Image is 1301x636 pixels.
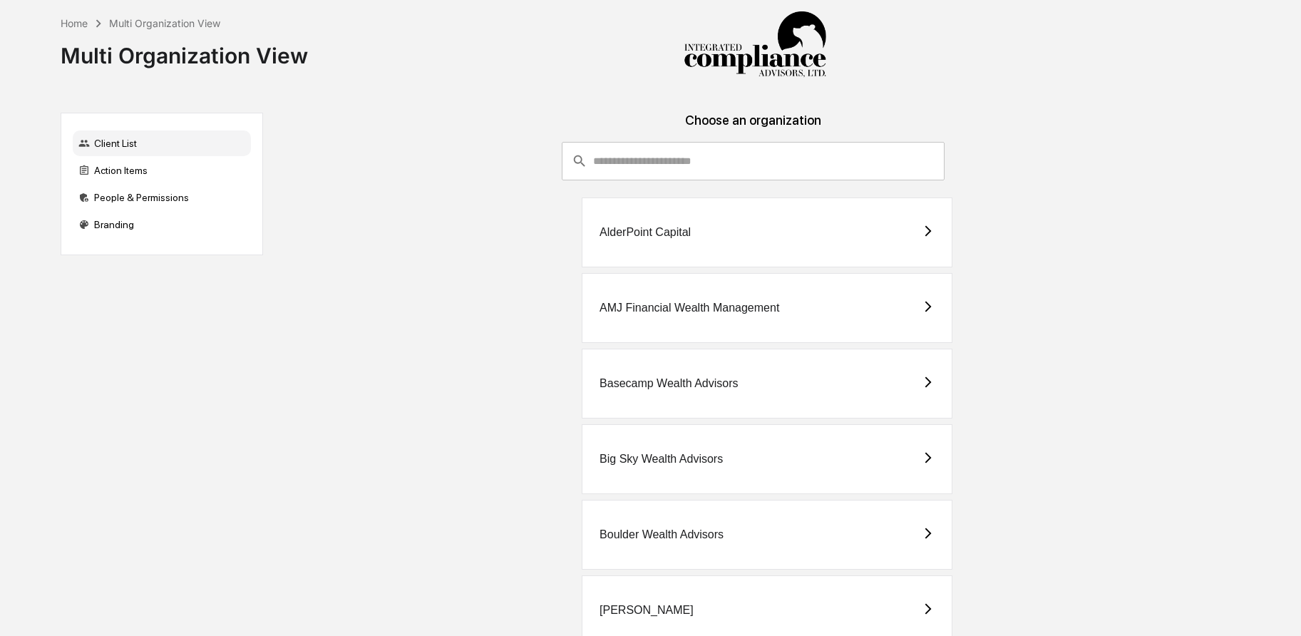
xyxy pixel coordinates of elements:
[562,142,945,180] div: consultant-dashboard__filter-organizations-search-bar
[684,11,826,78] img: Integrated Compliance Advisors
[274,113,1232,142] div: Choose an organization
[109,17,220,29] div: Multi Organization View
[600,302,779,314] div: AMJ Financial Wealth Management
[61,17,88,29] div: Home
[73,158,251,183] div: Action Items
[600,377,738,390] div: Basecamp Wealth Advisors
[73,212,251,237] div: Branding
[73,185,251,210] div: People & Permissions
[600,604,694,617] div: [PERSON_NAME]
[61,31,308,68] div: Multi Organization View
[73,130,251,156] div: Client List
[600,226,691,239] div: AlderPoint Capital
[600,453,723,466] div: Big Sky Wealth Advisors
[600,528,724,541] div: Boulder Wealth Advisors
